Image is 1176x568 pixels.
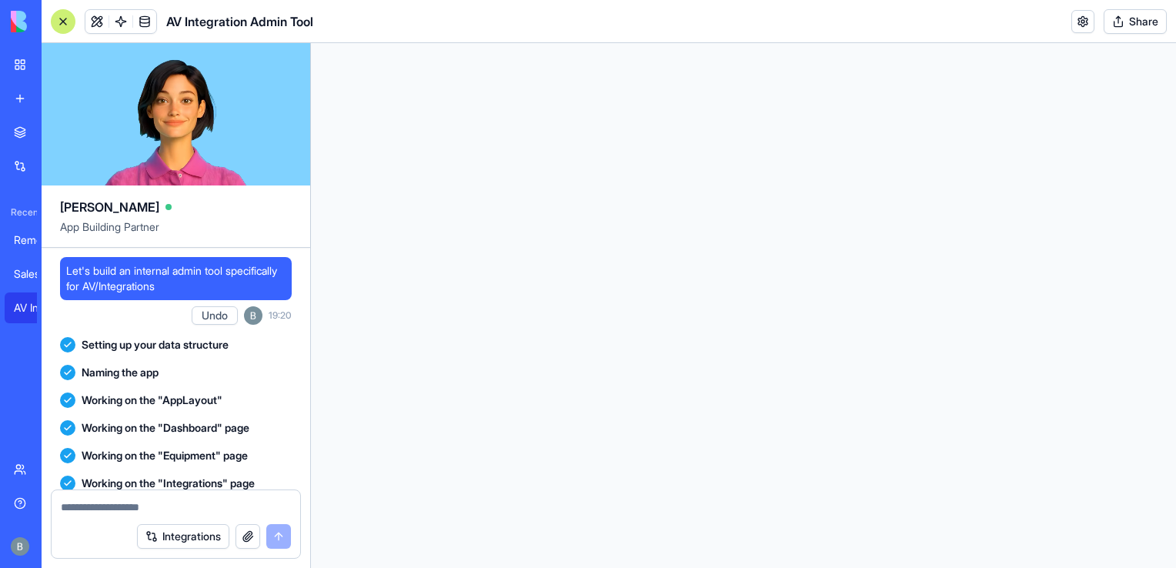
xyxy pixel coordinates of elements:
[5,225,66,256] a: Remodel Master Pro
[269,309,292,322] span: 19:20
[244,306,262,325] img: ACg8ocIug40qN1SCXJiinWdltW7QsPxROn8ZAVDlgOtPD8eQfXIZmw=s96-c
[192,306,238,325] button: Undo
[11,537,29,556] img: ACg8ocIug40qN1SCXJiinWdltW7QsPxROn8ZAVDlgOtPD8eQfXIZmw=s96-c
[60,219,292,247] span: App Building Partner
[82,420,249,436] span: Working on the "Dashboard" page
[14,232,57,248] div: Remodel Master Pro
[5,206,37,219] span: Recent
[166,12,313,31] h1: AV Integration Admin Tool
[82,393,222,408] span: Working on the "AppLayout"
[82,476,255,491] span: Working on the "Integrations" page
[5,259,66,289] a: Sales Pipeline Manager
[14,300,57,316] div: AV Integration Admin Tool
[5,292,66,323] a: AV Integration Admin Tool
[60,198,159,216] span: [PERSON_NAME]
[66,263,286,294] span: Let's build an internal admin tool specifically for AV/Integrations
[11,11,106,32] img: logo
[82,337,229,352] span: Setting up your data structure
[137,524,229,549] button: Integrations
[82,448,248,463] span: Working on the "Equipment" page
[14,266,57,282] div: Sales Pipeline Manager
[82,365,159,380] span: Naming the app
[1104,9,1167,34] button: Share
